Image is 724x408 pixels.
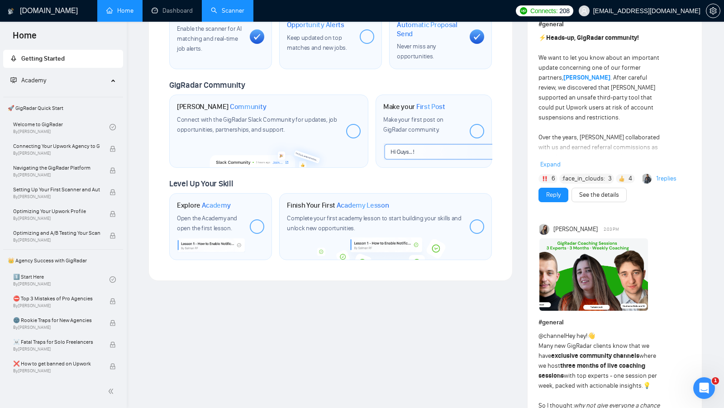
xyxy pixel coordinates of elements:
span: 2:03 PM [604,225,619,233]
span: Complete your first academy lesson to start building your skills and unlock new opportunities. [287,214,462,232]
span: Connecting Your Upwork Agency to GigRadar [13,142,100,151]
span: Level Up Your Skill [169,179,233,189]
h1: # general [538,19,691,29]
span: GigRadar Community [169,80,245,90]
span: Academy [21,76,46,84]
a: See the details [579,190,619,200]
button: setting [706,4,720,18]
iframe: Intercom live chat [693,377,715,399]
span: Keep updated on top matches and new jobs. [287,34,347,52]
a: 1replies [656,174,676,183]
span: Optimizing Your Upwork Profile [13,207,100,216]
strong: Heads-up, GigRadar community! [546,34,639,42]
span: By [PERSON_NAME] [13,172,100,178]
h1: Explore [177,201,231,210]
strong: exclusive community channels [551,352,639,360]
span: @channel [538,332,565,340]
h1: Finish Your First [287,201,389,210]
span: By [PERSON_NAME] [13,368,100,374]
a: Welcome to GigRadarBy[PERSON_NAME] [13,117,110,137]
img: F09L7DB94NL-GigRadar%20Coaching%20Sessions%20_%20Experts.png [539,238,648,311]
span: 4 [629,174,632,183]
img: slackcommunity-bg.png [210,139,329,167]
span: Community [230,102,267,111]
div: ️ We want to let you know about an important update concerning one of our former partners, . Afte... [538,33,660,342]
span: Academy [202,201,231,210]
span: By [PERSON_NAME] [13,151,100,156]
span: Academy Lesson [337,201,389,210]
span: rocket [10,55,17,62]
a: [PERSON_NAME] [563,74,610,81]
span: Connects: [530,6,557,16]
span: lock [110,146,116,152]
img: logo [8,4,14,19]
span: fund-projection-screen [10,77,17,83]
img: Mariia Heshka [539,224,550,235]
span: lock [110,363,116,370]
span: Getting Started [21,55,65,62]
span: 6 [552,174,555,183]
span: 👑 Agency Success with GigRadar [4,251,122,270]
span: ⛔ Top 3 Mistakes of Pro Agencies [13,294,100,303]
span: double-left [108,387,117,396]
span: By [PERSON_NAME] [13,325,100,330]
span: lock [110,167,116,174]
span: By [PERSON_NAME] [13,237,100,243]
span: lock [110,232,116,239]
span: lock [110,320,116,326]
span: Open the Academy and open the first lesson. [177,214,237,232]
span: lock [110,189,116,195]
span: 🌚 Rookie Traps for New Agencies [13,316,100,325]
span: Expand [540,161,561,168]
span: Connect with the GigRadar Slack Community for updates, job opportunities, partnerships, and support. [177,116,337,133]
img: Myroslav Koval [643,174,653,184]
img: 👍 [619,176,625,182]
span: 👋 [587,332,595,340]
h1: # general [538,318,691,327]
span: ❌ How to get banned on Upwork [13,359,100,368]
span: 3 [608,174,612,183]
strong: three months of live coaching sessions [538,362,645,380]
span: 1 [712,377,719,384]
span: By [PERSON_NAME] [13,303,100,308]
span: ⚡ [538,34,546,42]
span: :face_in_clouds: [562,174,605,184]
span: Setting Up Your First Scanner and Auto-Bidder [13,185,100,194]
span: ☠️ Fatal Traps for Solo Freelancers [13,337,100,346]
span: Make your first post on GigRadar community. [383,116,443,133]
span: By [PERSON_NAME] [13,194,100,199]
h1: Make your [383,102,445,111]
a: Reply [546,190,561,200]
h1: Enable [397,11,462,38]
span: Home [5,29,44,48]
a: 1️⃣ Start HereBy[PERSON_NAME] [13,270,110,289]
span: check-circle [110,124,116,130]
span: check-circle [110,276,116,283]
span: 🚀 GigRadar Quick Start [4,99,122,117]
span: Academy [10,76,46,84]
span: Opportunity Alerts [287,20,344,29]
img: ‼️ [542,176,548,182]
span: By [PERSON_NAME] [13,216,100,221]
a: dashboardDashboard [152,7,193,14]
span: Automatic Proposal Send [397,20,462,38]
span: Optimizing and A/B Testing Your Scanner for Better Results [13,228,100,237]
span: First Post [416,102,445,111]
span: 💡 [643,382,651,389]
span: lock [110,298,116,304]
span: By [PERSON_NAME] [13,346,100,352]
a: homeHome [106,7,133,14]
h1: [PERSON_NAME] [177,102,267,111]
span: lock [110,211,116,217]
span: 208 [559,6,569,16]
span: [PERSON_NAME] [553,224,598,234]
span: lock [110,342,116,348]
li: Getting Started [3,50,123,68]
span: Never miss any opportunities. [397,43,436,60]
a: searchScanner [211,7,244,14]
img: academy-bg.png [312,237,461,260]
button: See the details [572,188,627,202]
a: setting [706,7,720,14]
span: Navigating the GigRadar Platform [13,163,100,172]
